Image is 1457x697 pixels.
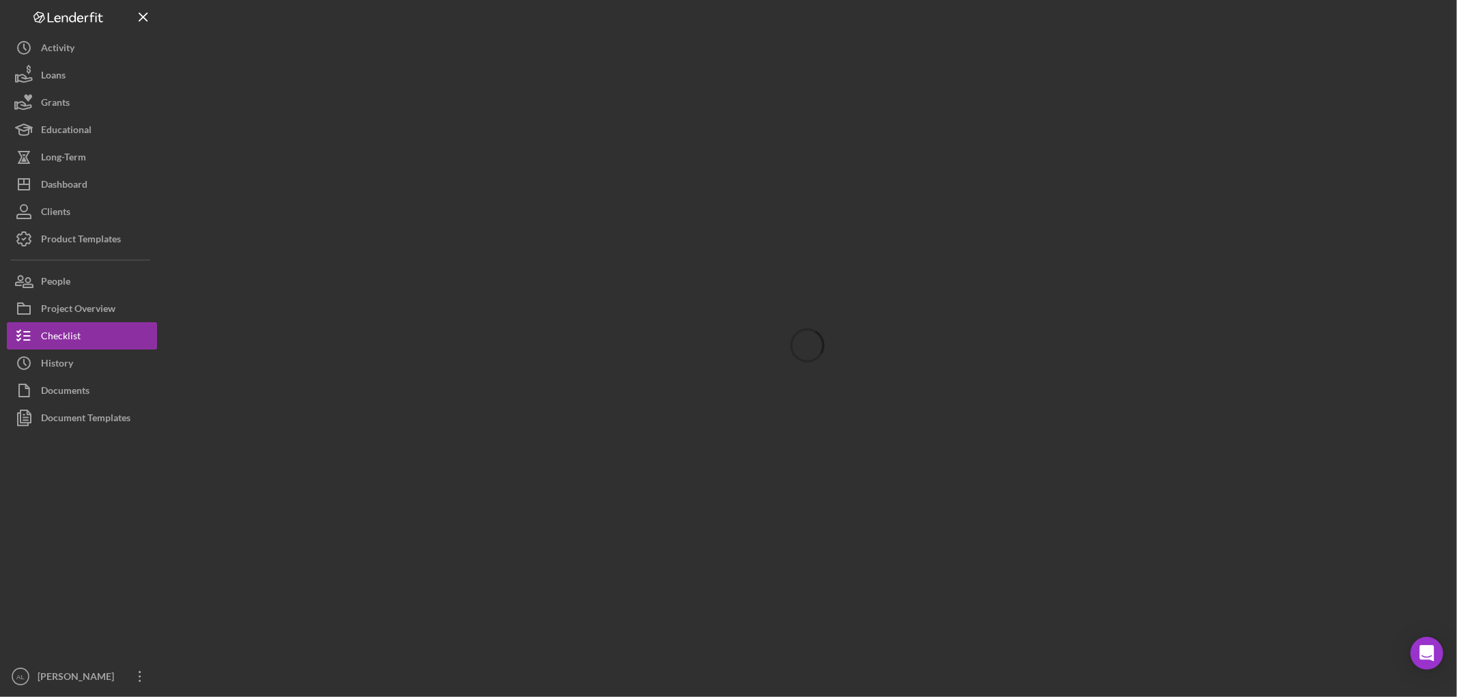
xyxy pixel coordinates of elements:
div: Clients [41,198,70,229]
div: Checklist [41,322,81,353]
button: Checklist [7,322,157,350]
div: Grants [41,89,70,119]
div: Product Templates [41,225,121,256]
button: Educational [7,116,157,143]
button: Long-Term [7,143,157,171]
div: Document Templates [41,404,130,435]
div: Documents [41,377,89,408]
div: Long-Term [41,143,86,174]
button: AL[PERSON_NAME] [7,663,157,690]
div: Open Intercom Messenger [1411,637,1443,670]
button: People [7,268,157,295]
button: Project Overview [7,295,157,322]
button: Loans [7,61,157,89]
div: Activity [41,34,74,65]
div: [PERSON_NAME] [34,663,123,694]
button: Clients [7,198,157,225]
div: People [41,268,70,298]
div: Educational [41,116,92,147]
button: Product Templates [7,225,157,253]
button: Documents [7,377,157,404]
button: Activity [7,34,157,61]
div: Project Overview [41,295,115,326]
div: Loans [41,61,66,92]
button: History [7,350,157,377]
text: AL [16,673,25,681]
button: Dashboard [7,171,157,198]
button: Document Templates [7,404,157,431]
div: Dashboard [41,171,87,201]
button: Grants [7,89,157,116]
div: History [41,350,73,380]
